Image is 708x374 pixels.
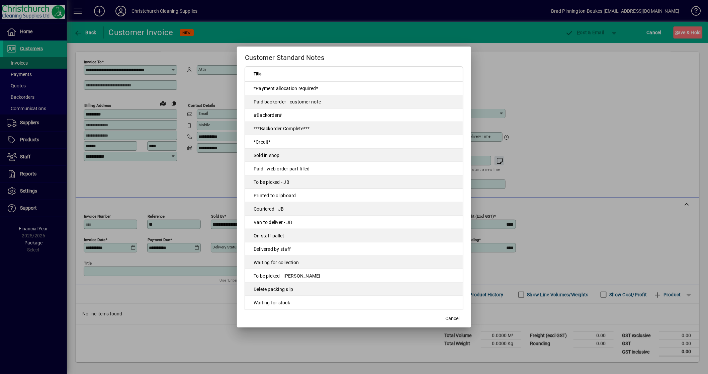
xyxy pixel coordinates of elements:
span: Cancel [445,315,459,322]
td: To be picked - [PERSON_NAME] [245,269,463,283]
td: On staff pallet [245,229,463,242]
td: Sold in shop [245,149,463,162]
td: Paid - web order part filled [245,162,463,175]
td: Delivered by staff [245,242,463,256]
td: Printed to clipboard [245,189,463,202]
td: Waiting for collection [245,256,463,269]
td: Waiting for stock [245,296,463,309]
td: Couriered - JB [245,202,463,216]
td: Delete packing slip [245,283,463,296]
td: To be picked - JB [245,175,463,189]
h2: Customer Standard Notes [237,47,471,66]
button: Cancel [442,313,463,325]
td: *Payment allocation required* [245,82,463,95]
td: Paid backorder - customer note [245,95,463,108]
td: Van to deliver - JB [245,216,463,229]
td: #Backorder# [245,108,463,122]
span: Title [254,70,261,78]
